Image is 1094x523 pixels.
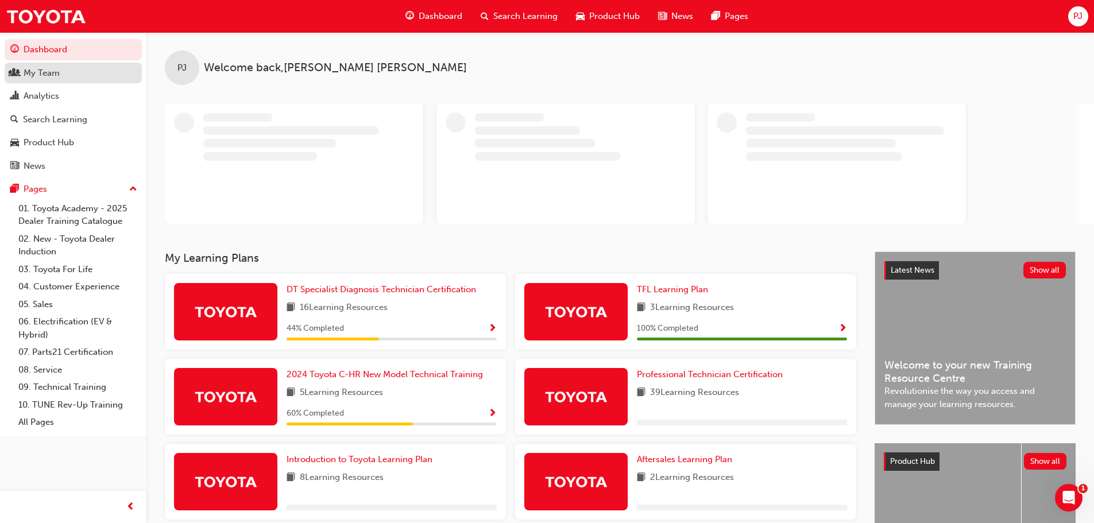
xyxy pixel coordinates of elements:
[287,283,481,296] a: DT Specialist Diagnosis Technician Certification
[637,471,645,485] span: book-icon
[300,301,388,315] span: 16 Learning Resources
[576,9,585,24] span: car-icon
[405,9,414,24] span: guage-icon
[24,136,74,149] div: Product Hub
[14,361,142,379] a: 08. Service
[396,5,471,28] a: guage-iconDashboard
[488,324,497,334] span: Show Progress
[544,386,608,406] img: Trak
[126,500,135,514] span: prev-icon
[1078,484,1088,493] span: 1
[287,284,476,295] span: DT Specialist Diagnosis Technician Certification
[544,301,608,321] img: Trak
[1068,6,1088,26] button: PJ
[637,369,783,379] span: Professional Technician Certification
[1055,484,1083,512] iframe: Intercom live chat
[10,161,19,172] span: news-icon
[14,343,142,361] a: 07. Parts21 Certification
[567,5,649,28] a: car-iconProduct Hub
[5,39,142,60] a: Dashboard
[5,156,142,177] a: News
[702,5,757,28] a: pages-iconPages
[23,113,87,126] div: Search Learning
[637,454,732,464] span: Aftersales Learning Plan
[194,301,257,321] img: Trak
[287,386,295,400] span: book-icon
[493,10,558,23] span: Search Learning
[471,5,567,28] a: search-iconSearch Learning
[300,471,384,485] span: 8 Learning Resources
[14,396,142,414] a: 10. TUNE Rev-Up Training
[884,452,1066,471] a: Product HubShow all
[890,456,935,466] span: Product Hub
[24,160,45,173] div: News
[488,406,497,421] button: Show Progress
[1024,453,1067,470] button: Show all
[649,5,702,28] a: news-iconNews
[165,251,856,265] h3: My Learning Plans
[194,471,257,491] img: Trak
[10,91,19,102] span: chart-icon
[5,109,142,130] a: Search Learning
[419,10,462,23] span: Dashboard
[637,301,645,315] span: book-icon
[5,132,142,153] a: Product Hub
[5,179,142,200] button: Pages
[10,184,19,195] span: pages-icon
[884,385,1066,410] span: Revolutionise the way you access and manage your learning resources.
[287,453,437,466] a: Introduction to Toyota Learning Plan
[24,67,60,80] div: My Team
[650,386,739,400] span: 39 Learning Resources
[24,90,59,103] div: Analytics
[6,3,86,29] img: Trak
[488,321,497,336] button: Show Progress
[14,296,142,313] a: 05. Sales
[712,9,720,24] span: pages-icon
[204,61,467,75] span: Welcome back , [PERSON_NAME] [PERSON_NAME]
[5,37,142,179] button: DashboardMy TeamAnalyticsSearch LearningProduct HubNews
[1073,10,1083,23] span: PJ
[1023,262,1066,278] button: Show all
[544,471,608,491] img: Trak
[24,183,47,196] div: Pages
[875,251,1076,425] a: Latest NewsShow allWelcome to your new Training Resource CentreRevolutionise the way you access a...
[287,322,344,335] span: 44 % Completed
[637,283,713,296] a: TFL Learning Plan
[5,63,142,84] a: My Team
[637,322,698,335] span: 100 % Completed
[10,115,18,125] span: search-icon
[287,471,295,485] span: book-icon
[671,10,693,23] span: News
[14,313,142,343] a: 06. Electrification (EV & Hybrid)
[10,45,19,55] span: guage-icon
[725,10,748,23] span: Pages
[287,369,483,379] span: 2024 Toyota C-HR New Model Technical Training
[300,386,383,400] span: 5 Learning Resources
[637,386,645,400] span: book-icon
[287,454,432,464] span: Introduction to Toyota Learning Plan
[10,68,19,79] span: people-icon
[177,61,187,75] span: PJ
[838,324,847,334] span: Show Progress
[884,359,1066,385] span: Welcome to your new Training Resource Centre
[589,10,640,23] span: Product Hub
[481,9,489,24] span: search-icon
[650,301,734,315] span: 3 Learning Resources
[637,284,708,295] span: TFL Learning Plan
[884,261,1066,280] a: Latest NewsShow all
[650,471,734,485] span: 2 Learning Resources
[838,321,847,336] button: Show Progress
[14,230,142,261] a: 02. New - Toyota Dealer Induction
[658,9,667,24] span: news-icon
[194,386,257,406] img: Trak
[287,301,295,315] span: book-icon
[14,278,142,296] a: 04. Customer Experience
[637,453,737,466] a: Aftersales Learning Plan
[14,200,142,230] a: 01. Toyota Academy - 2025 Dealer Training Catalogue
[637,368,787,381] a: Professional Technician Certification
[14,378,142,396] a: 09. Technical Training
[891,265,934,275] span: Latest News
[287,368,488,381] a: 2024 Toyota C-HR New Model Technical Training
